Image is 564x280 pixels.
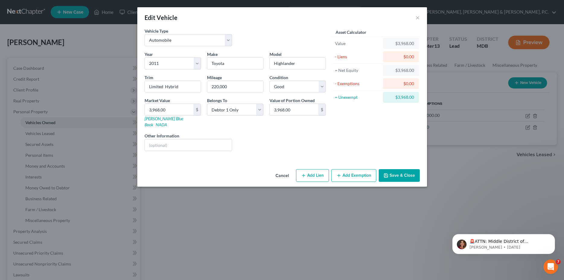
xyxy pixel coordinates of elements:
[207,98,227,103] span: Belongs To
[269,51,282,57] label: Model
[335,81,381,87] div: - Exemptions
[193,104,201,115] div: $
[388,54,414,60] div: $0.00
[145,139,232,151] input: (optional)
[335,67,381,73] div: = Net Equity
[269,97,315,104] label: Value of Portion Owned
[388,94,414,100] div: $3,968.00
[207,58,263,69] input: ex. Nissan
[335,40,381,47] div: Value
[388,67,414,73] div: $3,968.00
[335,94,381,100] div: = Unexempt
[416,14,420,21] button: ×
[331,169,376,182] button: Add Exemption
[270,104,318,115] input: 0.00
[145,97,170,104] label: Market Value
[543,259,558,274] iframe: Intercom live chat
[145,104,193,115] input: 0.00
[207,74,222,81] label: Mileage
[296,169,329,182] button: Add Lien
[145,116,183,127] a: [PERSON_NAME] Blue Book
[318,104,326,115] div: $
[145,51,153,57] label: Year
[388,40,414,47] div: $3,968.00
[388,81,414,87] div: $0.00
[336,29,366,35] label: Asset Calculator
[379,169,420,182] button: Save & Close
[270,58,326,69] input: ex. Altima
[556,259,561,264] span: 7
[271,170,294,182] button: Cancel
[156,122,167,127] a: NADA
[145,74,153,81] label: Trim
[269,74,288,81] label: Condition
[145,81,201,92] input: ex. LS, LT, etc
[207,81,263,92] input: --
[335,54,381,60] div: - Liens
[443,221,564,264] iframe: Intercom notifications message
[145,133,179,139] label: Other Information
[145,28,168,34] label: Vehicle Type
[145,13,178,22] div: Edit Vehicle
[207,52,218,57] span: Make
